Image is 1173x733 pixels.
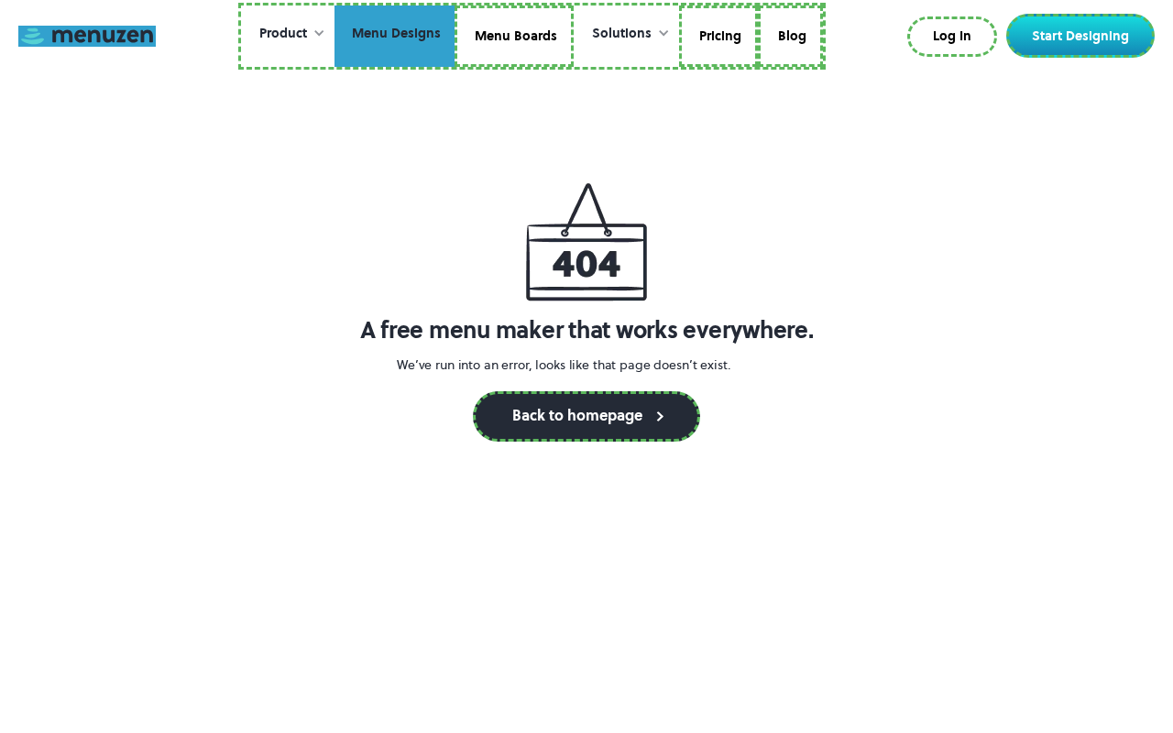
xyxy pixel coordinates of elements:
a: Start Designing [1006,14,1155,58]
div: Solutions [574,5,679,62]
a: Log In [907,16,997,57]
a: Menu Designs [334,5,455,68]
p: We’ve run into an error, looks like that page doesn’t exist. [360,357,769,374]
a: Menu Boards [455,5,574,68]
a: Back to homepage [473,391,700,442]
a: Pricing [679,5,758,68]
div: Product [259,24,307,44]
div: Back to homepage [512,408,642,422]
h1: A free menu maker that works everywhere. [360,318,814,344]
div: Solutions [592,24,652,44]
div: Product [241,5,334,62]
a: Blog [758,5,823,68]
